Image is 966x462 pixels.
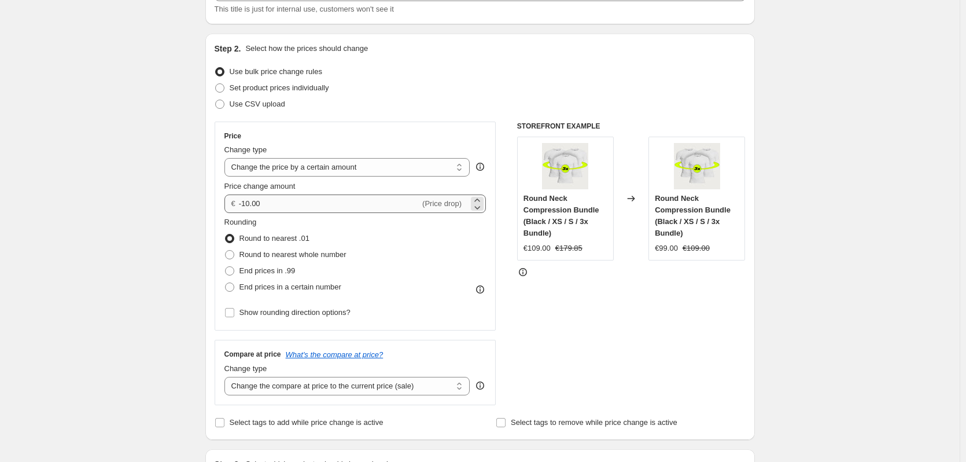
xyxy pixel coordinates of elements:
strike: €109.00 [683,243,710,254]
span: Change type [224,364,267,373]
span: Round Neck Compression Bundle (Black / XS / S / 3x Bundle) [655,194,731,237]
span: This title is just for internal use, customers won't see it [215,5,394,13]
span: Change type [224,145,267,154]
span: End prices in a certain number [239,283,341,291]
span: Select tags to add while price change is active [230,418,384,427]
div: €99.00 [655,243,678,254]
span: Use CSV upload [230,100,285,108]
span: € [231,199,235,208]
h3: Price [224,131,241,141]
span: Round Neck Compression Bundle (Black / XS / S / 3x Bundle) [523,194,599,237]
span: Round to nearest .01 [239,234,309,243]
p: Select how the prices should change [245,43,368,54]
span: Rounding [224,218,257,226]
input: -10.00 [239,195,420,213]
span: End prices in .99 [239,266,296,275]
img: roundneck_3x_bundles_white_ce8d57c4-102c-49de-baff-8f9bd3ae2828_80x.jpg [674,143,720,189]
div: help [474,161,486,173]
span: Price change amount [224,182,296,190]
button: What's the compare at price? [286,350,384,359]
strike: €179.85 [555,243,582,254]
span: Select tags to remove while price change is active [511,418,677,427]
h6: STOREFRONT EXAMPLE [517,122,746,131]
span: Set product prices individually [230,83,329,92]
h2: Step 2. [215,43,241,54]
span: Show rounding direction options? [239,308,351,317]
div: €109.00 [523,243,551,254]
span: Round to nearest whole number [239,250,346,259]
div: help [474,380,486,391]
h3: Compare at price [224,350,281,359]
span: (Price drop) [422,199,462,208]
img: roundneck_3x_bundles_white_ce8d57c4-102c-49de-baff-8f9bd3ae2828_80x.jpg [542,143,588,189]
span: Use bulk price change rules [230,67,322,76]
